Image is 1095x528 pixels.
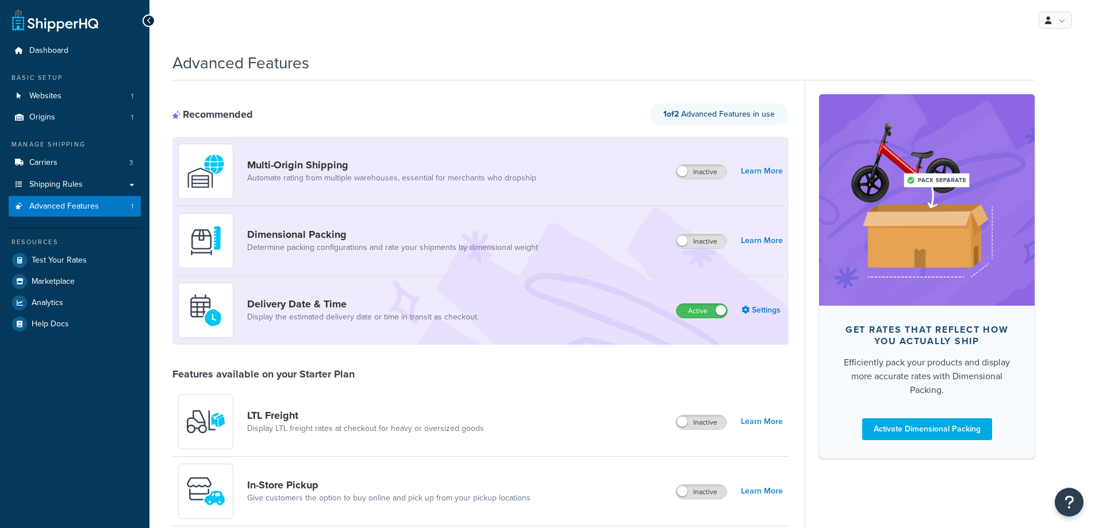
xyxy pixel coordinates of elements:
[741,302,783,318] a: Settings
[29,202,99,211] span: Advanced Features
[1055,488,1084,517] button: Open Resource Center
[247,159,536,171] a: Multi-Origin Shipping
[677,304,727,318] label: Active
[862,418,992,440] a: Activate Dimensional Packing
[741,233,783,249] a: Learn More
[247,242,538,253] a: Determine packing configurations and rate your shipments by dimensional weight
[29,180,83,190] span: Shipping Rules
[131,202,133,211] span: 1
[186,471,226,511] img: wfgcfpwTIucLEAAAAASUVORK5CYII=
[9,292,141,313] a: Analytics
[9,196,141,217] a: Advanced Features1
[663,108,775,120] span: Advanced Features in use
[247,298,479,310] a: Delivery Date & Time
[247,479,531,491] a: In-Store Pickup
[32,319,69,329] span: Help Docs
[837,356,1016,397] div: Efficiently pack your products and display more accurate rates with Dimensional Packing.
[247,311,479,323] a: Display the estimated delivery date or time in transit as checkout.
[131,91,133,101] span: 1
[9,86,141,107] li: Websites
[9,237,141,247] div: Resources
[9,107,141,128] li: Origins
[676,234,727,248] label: Inactive
[9,107,141,128] a: Origins1
[186,221,226,261] img: DTVBYsAAAAAASUVORK5CYII=
[32,256,87,265] span: Test Your Rates
[172,52,309,74] h1: Advanced Features
[9,314,141,334] a: Help Docs
[29,113,55,122] span: Origins
[837,324,1016,347] div: Get rates that reflect how you actually ship
[9,140,141,149] div: Manage Shipping
[32,277,75,287] span: Marketplace
[9,152,141,174] li: Carriers
[741,414,783,430] a: Learn More
[9,271,141,292] a: Marketplace
[9,86,141,107] a: Websites1
[676,165,727,179] label: Inactive
[172,108,253,121] div: Recommended
[663,108,679,120] strong: 1 of 2
[676,485,727,499] label: Inactive
[32,298,63,308] span: Analytics
[741,483,783,499] a: Learn More
[247,228,538,241] a: Dimensional Packing
[9,196,141,217] li: Advanced Features
[741,163,783,179] a: Learn More
[186,290,226,330] img: gfkeb5ejjkALwAAAABJRU5ErkJggg==
[9,152,141,174] a: Carriers3
[676,415,727,429] label: Inactive
[247,409,484,422] a: LTL Freight
[131,113,133,122] span: 1
[29,46,68,56] span: Dashboard
[9,40,141,61] a: Dashboard
[247,172,536,184] a: Automate rating from multiple warehouses, essential for merchants who dropship
[836,111,1017,288] img: feature-image-dim-d40ad3071a2b3c8e08177464837368e35600d3c5e73b18a22c1e4bb210dc32ac.png
[247,492,531,504] a: Give customers the option to buy online and pick up from your pickup locations
[29,91,62,101] span: Websites
[172,368,355,380] div: Features available on your Starter Plan
[186,402,226,442] img: y79ZsPf0fXUFUhFXDzUgf+ktZg5F2+ohG75+v3d2s1D9TjoU8PiyCIluIjV41seZevKCRuEjTPPOKHJsQcmKCXGdfprl3L4q7...
[29,158,57,168] span: Carriers
[129,158,133,168] span: 3
[186,151,226,191] img: WatD5o0RtDAAAAAElFTkSuQmCC
[247,423,484,434] a: Display LTL freight rates at checkout for heavy or oversized goods
[9,250,141,271] a: Test Your Rates
[9,73,141,83] div: Basic Setup
[9,174,141,195] a: Shipping Rules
